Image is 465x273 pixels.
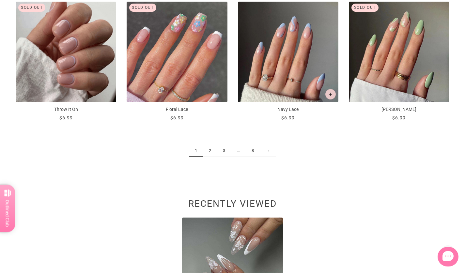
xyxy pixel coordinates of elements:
h2: Recently viewed [16,202,449,209]
a: 8 [246,145,260,157]
span: 1 [189,145,203,157]
div: Sold out [351,4,379,12]
img: Throw It On-Press on Manicure-Outlined [16,2,116,102]
span: ... [231,145,246,157]
p: Throw It On [16,106,116,113]
a: 2 [203,145,217,157]
span: $6.99 [59,115,73,120]
span: $6.99 [281,115,295,120]
span: $6.99 [392,115,406,120]
a: Kelly Green [349,2,449,121]
a: Floral Lace [127,2,227,121]
span: $6.99 [170,115,184,120]
button: Add to cart [325,89,336,99]
p: [PERSON_NAME] [349,106,449,113]
a: Throw It On [16,2,116,121]
p: Navy Lace [238,106,338,113]
a: → [260,145,276,157]
a: 3 [217,145,231,157]
div: Sold out [129,4,156,12]
div: Sold out [18,4,45,12]
p: Floral Lace [127,106,227,113]
a: Navy Lace [238,2,338,121]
